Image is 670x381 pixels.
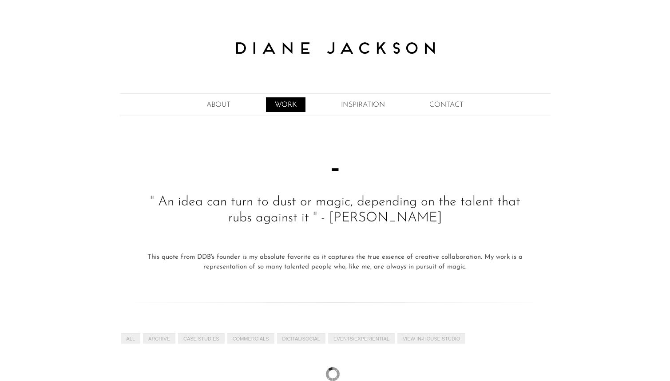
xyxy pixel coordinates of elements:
a: WORK [266,97,305,112]
a: ABOUT [198,97,239,112]
h1: - [120,150,551,186]
img: Diane Jackson [224,28,446,69]
p: " An idea can turn to dust or magic, depending on the talent that rubs against it " - [PERSON_NAME] [141,194,529,226]
a: EVENTS/EXPERIENTIAL [328,333,395,344]
a: ARCHIVE [143,333,175,344]
div: This quote from DDB's founder is my absolute favorite as it captures the true essence of creative... [120,250,551,274]
a: INSPIRATION [332,97,394,112]
a: All [121,333,141,344]
a: COMMERCIALS [227,333,274,344]
a: CASE STUDIES [178,333,225,344]
a: View In-House Studio [397,333,466,344]
a: CONTACT [420,97,472,112]
a: DIGITAL/SOCIAL [277,333,325,344]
